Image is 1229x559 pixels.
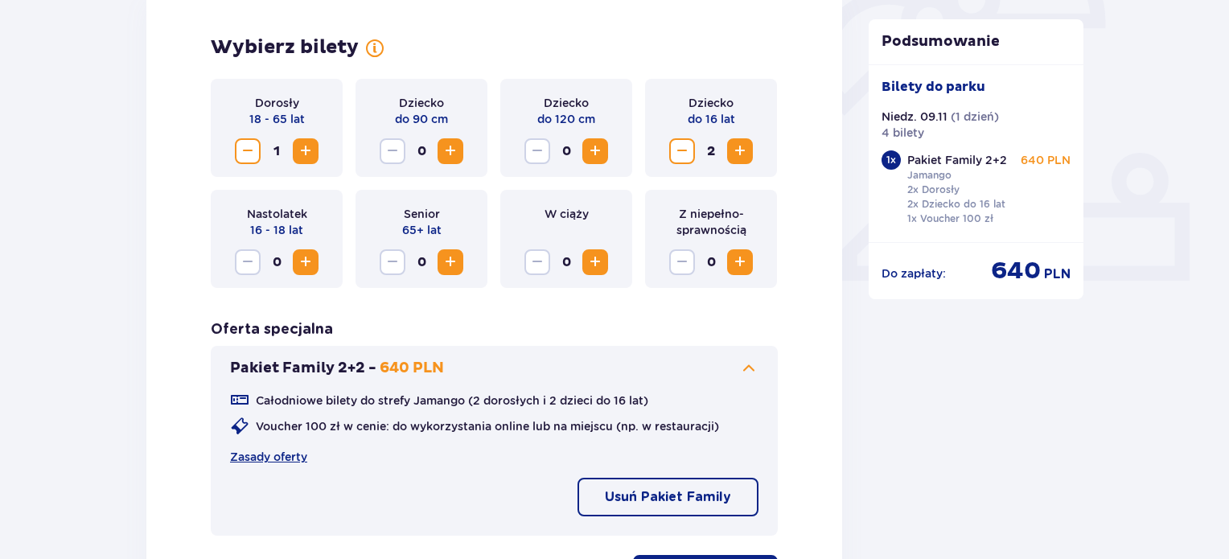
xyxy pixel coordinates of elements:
[380,249,405,275] button: Zmniejsz
[882,78,985,96] p: Bilety do parku
[256,393,648,409] p: Całodniowe bilety do strefy Jamango (2 dorosłych i 2 dzieci do 16 lat)
[404,206,440,222] p: Senior
[605,488,731,506] p: Usuń Pakiet Family
[1044,265,1071,283] span: PLN
[882,265,946,282] p: Do zapłaty :
[537,111,595,127] p: do 120 cm
[293,138,319,164] button: Zwiększ
[235,249,261,275] button: Zmniejsz
[658,206,764,238] p: Z niepełno­sprawnością
[553,249,579,275] span: 0
[230,359,376,378] p: Pakiet Family 2+2 -
[578,478,758,516] button: Usuń Pakiet Family
[544,95,589,111] p: Dziecko
[553,138,579,164] span: 0
[727,249,753,275] button: Zwiększ
[907,183,1005,226] p: 2x Dorosły 2x Dziecko do 16 lat 1x Voucher 100 zł
[882,125,924,141] p: 4 bilety
[438,249,463,275] button: Zwiększ
[247,206,307,222] p: Nastolatek
[907,152,1007,168] p: Pakiet Family 2+2
[545,206,589,222] p: W ciąży
[869,32,1084,51] p: Podsumowanie
[255,95,299,111] p: Dorosły
[380,138,405,164] button: Zmniejsz
[1021,152,1071,168] p: 640 PLN
[395,111,448,127] p: do 90 cm
[882,109,947,125] p: Niedz. 09.11
[727,138,753,164] button: Zwiększ
[211,35,359,60] h2: Wybierz bilety
[211,320,333,339] h3: Oferta specjalna
[409,249,434,275] span: 0
[256,418,719,434] p: Voucher 100 zł w cenie: do wykorzystania online lub na miejscu (np. w restauracji)
[409,138,434,164] span: 0
[293,249,319,275] button: Zwiększ
[230,449,307,465] a: Zasady oferty
[524,249,550,275] button: Zmniejsz
[582,249,608,275] button: Zwiększ
[698,138,724,164] span: 2
[264,138,290,164] span: 1
[688,111,735,127] p: do 16 lat
[399,95,444,111] p: Dziecko
[264,249,290,275] span: 0
[907,168,952,183] p: Jamango
[250,222,303,238] p: 16 - 18 lat
[438,138,463,164] button: Zwiększ
[230,359,758,378] button: Pakiet Family 2+2 -640 PLN
[669,138,695,164] button: Zmniejsz
[380,359,444,378] p: 640 PLN
[688,95,734,111] p: Dziecko
[235,138,261,164] button: Zmniejsz
[669,249,695,275] button: Zmniejsz
[698,249,724,275] span: 0
[402,222,442,238] p: 65+ lat
[249,111,305,127] p: 18 - 65 lat
[524,138,550,164] button: Zmniejsz
[582,138,608,164] button: Zwiększ
[991,256,1041,286] span: 640
[951,109,999,125] p: ( 1 dzień )
[882,150,901,170] div: 1 x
